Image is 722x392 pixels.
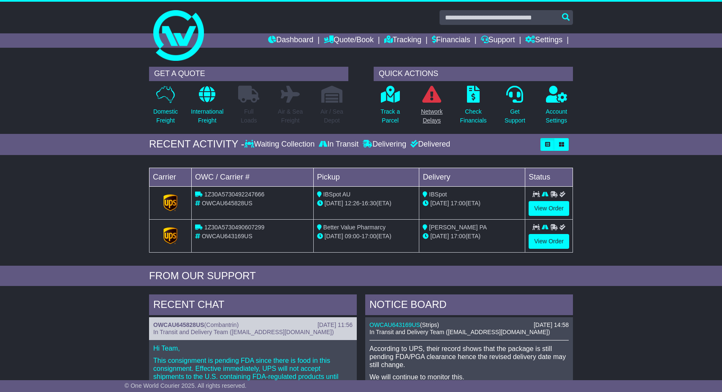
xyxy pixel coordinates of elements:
a: OWCAU645828US [153,321,204,328]
a: Support [481,33,515,48]
a: CheckFinancials [460,85,487,130]
span: 17:00 [451,233,465,240]
p: Get Support [505,107,525,125]
div: QUICK ACTIONS [374,67,573,81]
img: GetCarrierServiceLogo [163,227,178,244]
a: OWCAU643169US [369,321,420,328]
span: 1Z30A5730492247666 [204,191,264,198]
p: Air & Sea Freight [278,107,303,125]
span: Combantrin [206,321,236,328]
a: Tracking [384,33,421,48]
span: 1Z30A5730490607299 [204,224,264,231]
p: Check Financials [460,107,487,125]
a: Quote/Book [324,33,374,48]
td: Delivery [419,168,525,186]
p: Hi Team, [153,344,353,352]
td: Status [525,168,573,186]
div: FROM OUR SUPPORT [149,270,573,282]
td: Carrier [149,168,192,186]
span: [PERSON_NAME] PA [429,224,487,231]
a: DomesticFreight [153,85,178,130]
div: Waiting Collection [244,140,317,149]
p: Full Loads [238,107,259,125]
p: Network Delays [421,107,442,125]
span: OWCAU643169US [202,233,252,240]
span: [DATE] [325,233,343,240]
a: View Order [529,201,569,216]
div: [DATE] 14:58 [534,321,569,329]
span: © One World Courier 2025. All rights reserved. [125,382,247,389]
a: View Order [529,234,569,249]
p: Air / Sea Depot [320,107,343,125]
span: Strips [422,321,437,328]
span: Better Value Pharmarcy [323,224,386,231]
td: Pickup [313,168,419,186]
img: GetCarrierServiceLogo [163,194,178,211]
p: Account Settings [546,107,567,125]
a: Financials [432,33,470,48]
a: GetSupport [504,85,526,130]
p: International Freight [191,107,223,125]
div: RECENT CHAT [149,294,357,317]
span: 16:30 [361,200,376,207]
div: ( ) [369,321,569,329]
div: - (ETA) [317,232,416,241]
div: Delivering [361,140,408,149]
span: In Transit and Delivery Team ([EMAIL_ADDRESS][DOMAIN_NAME]) [369,329,550,335]
div: - (ETA) [317,199,416,208]
div: GET A QUOTE [149,67,348,81]
span: 17:00 [361,233,376,240]
span: 12:26 [345,200,360,207]
span: [DATE] [430,200,449,207]
a: Track aParcel [380,85,400,130]
div: RECENT ACTIVITY - [149,138,244,150]
p: Track a Parcel [380,107,400,125]
span: [DATE] [325,200,343,207]
p: We will continue to monitor this. [369,373,569,381]
span: 09:00 [345,233,360,240]
a: Settings [525,33,562,48]
div: [DATE] 11:56 [318,321,353,329]
div: In Transit [317,140,361,149]
a: Dashboard [268,33,313,48]
a: InternationalFreight [190,85,224,130]
span: IBSpot [429,191,447,198]
a: NetworkDelays [421,85,443,130]
a: AccountSettings [546,85,568,130]
p: Domestic Freight [153,107,178,125]
div: Delivered [408,140,450,149]
span: [DATE] [430,233,449,240]
p: According to UPS, their record shows that the package is still pending FDA/PGA clearance hence th... [369,345,569,369]
div: NOTICE BOARD [365,294,573,317]
div: (ETA) [423,199,521,208]
span: IBSpot AU [323,191,351,198]
span: 17:00 [451,200,465,207]
div: ( ) [153,321,353,329]
td: OWC / Carrier # [192,168,314,186]
span: OWCAU645828US [202,200,252,207]
span: In Transit and Delivery Team ([EMAIL_ADDRESS][DOMAIN_NAME]) [153,329,334,335]
div: (ETA) [423,232,521,241]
